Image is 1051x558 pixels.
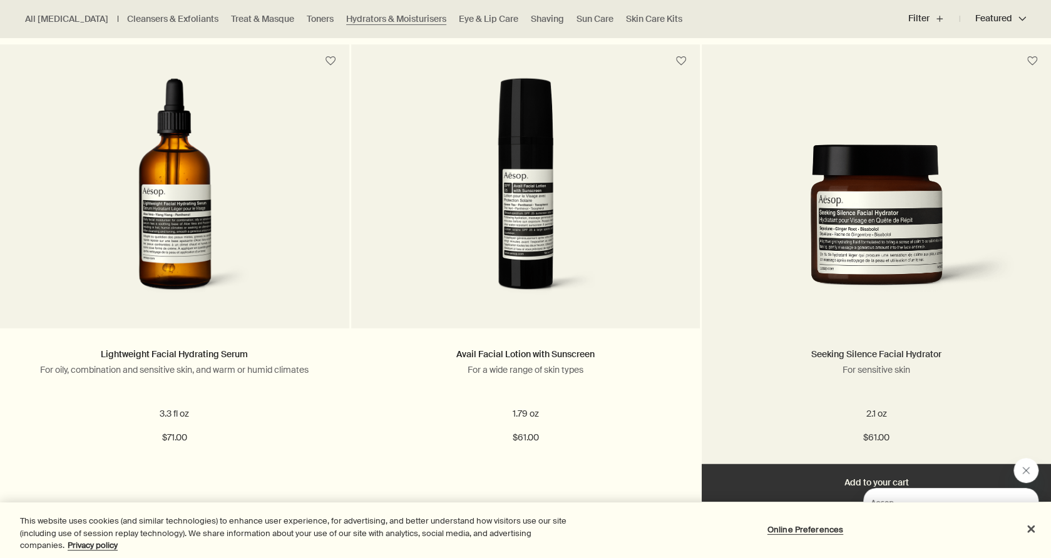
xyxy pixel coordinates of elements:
[833,458,1038,545] div: Aesop 说“Our consultants are available now to offer personalised product advice.”。打开消息传送窗口以继续对话。
[370,364,682,375] p: For a wide range of skin types
[456,348,595,360] a: Avail Facial Lotion with Sunscreen
[863,488,1038,545] iframe: 消息来自 Aesop
[863,430,890,445] span: $61.00
[1017,515,1045,542] button: Close
[25,13,108,25] a: All [MEDICAL_DATA]
[319,50,342,73] button: Save to cabinet
[101,348,248,360] a: Lightweight Facial Hydrating Serum
[811,348,941,360] a: Seeking Silence Facial Hydrator
[702,464,1051,502] button: Add to your cart - $61.00
[1013,458,1038,483] iframe: 关闭来自 Aesop 的消息
[766,517,844,542] button: Online Preferences, Opens the preference center dialog
[577,13,613,25] a: Sun Care
[19,364,331,375] p: For oily, combination and sensitive skin, and warm or humid climates
[960,4,1026,34] button: Featured
[720,145,1032,310] img: Seeking Silence Facial Hydrator in brown glass jar
[626,13,682,25] a: Skin Care Kits
[720,364,1032,375] p: For sensitive skin
[8,26,157,61] span: Our consultants are available now to offer personalised product advice.
[231,13,294,25] a: Treat & Masque
[346,13,446,25] a: Hydrators & Moisturisers
[1021,50,1043,73] button: Save to cabinet
[68,540,118,550] a: More information about your privacy, opens in a new tab
[459,13,518,25] a: Eye & Lip Care
[307,13,334,25] a: Toners
[702,78,1051,328] a: Seeking Silence Facial Hydrator in brown glass jar
[351,78,700,328] a: Avail Facial Lotion with Sunscreen in black tube.
[512,430,538,445] span: $61.00
[127,13,218,25] a: Cleansers & Exfoliants
[162,430,187,445] span: $71.00
[20,515,578,552] div: This website uses cookies (and similar technologies) to enhance user experience, for advertising,...
[531,13,564,25] a: Shaving
[412,78,639,310] img: Avail Facial Lotion with Sunscreen in black tube.
[61,78,288,310] img: Lightweight Facial Hydrating Serum with pipette
[908,4,960,34] button: Filter
[670,50,692,73] button: Save to cabinet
